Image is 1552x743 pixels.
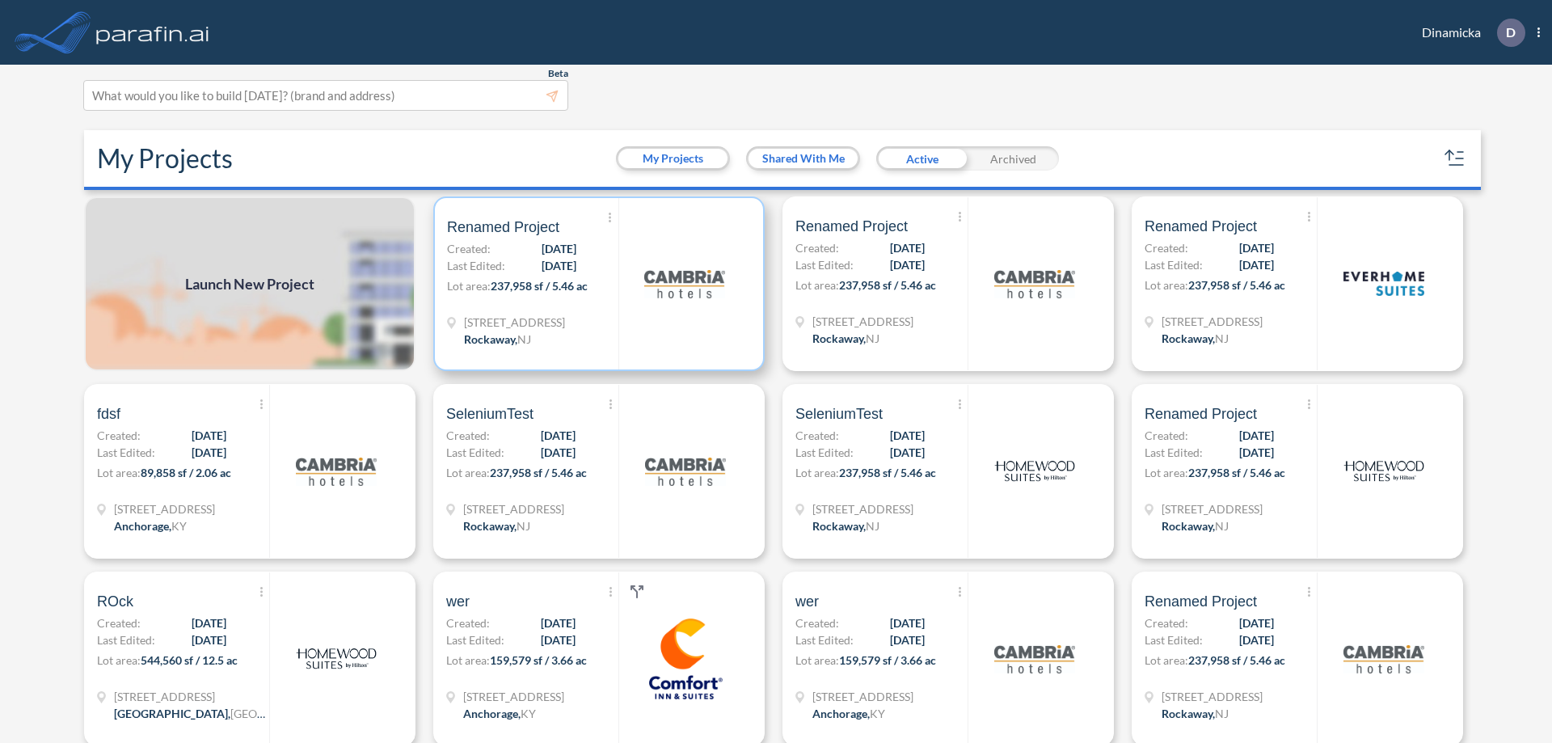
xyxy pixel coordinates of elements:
div: Rockaway, NJ [1162,330,1229,347]
span: NJ [517,519,530,533]
span: 237,958 sf / 5.46 ac [839,466,936,479]
span: Created: [1145,614,1188,631]
span: SeleniumTest [446,404,533,424]
span: [DATE] [192,631,226,648]
span: Lot area: [1145,653,1188,667]
img: logo [994,431,1075,512]
div: Anchorage, KY [463,705,536,722]
span: Rockaway , [812,331,866,345]
span: Last Edited: [97,444,155,461]
span: [DATE] [890,256,925,273]
span: [DATE] [542,240,576,257]
span: Lot area: [447,279,491,293]
span: [DATE] [890,444,925,461]
span: NJ [866,331,879,345]
div: Archived [968,146,1059,171]
span: NJ [517,332,531,346]
span: [GEOGRAPHIC_DATA] , [114,707,230,720]
span: Rockaway , [1162,707,1215,720]
span: Last Edited: [446,631,504,648]
span: [GEOGRAPHIC_DATA] [230,707,346,720]
span: Lot area: [795,466,839,479]
span: Last Edited: [447,257,505,274]
div: Rockaway, NJ [464,331,531,348]
a: fdsfCreated:[DATE]Last Edited:[DATE]Lot area:89,858 sf / 2.06 ac[STREET_ADDRESS]Anchorage,KYlogo [78,384,427,559]
span: Created: [97,614,141,631]
span: Anchorage , [114,519,171,533]
span: [DATE] [890,239,925,256]
span: Last Edited: [795,444,854,461]
span: 321 Mt Hope Ave [463,500,564,517]
span: 1790 Evergreen Rd [812,688,913,705]
span: Lot area: [795,653,839,667]
img: logo [296,618,377,699]
span: 1899 Evergreen Rd [114,500,215,517]
span: Rockaway , [812,519,866,533]
span: Rockaway , [1162,519,1215,533]
a: SeleniumTestCreated:[DATE]Last Edited:[DATE]Lot area:237,958 sf / 5.46 ac[STREET_ADDRESS]Rockaway... [427,384,776,559]
span: 544,560 sf / 12.5 ac [141,653,238,667]
span: Created: [1145,239,1188,256]
span: 237,958 sf / 5.46 ac [1188,278,1285,292]
img: logo [994,618,1075,699]
span: [DATE] [192,427,226,444]
span: [DATE] [890,631,925,648]
span: Lot area: [446,466,490,479]
span: 321 Mt Hope Ave [1162,500,1263,517]
span: 321 Mt Hope Ave [812,500,913,517]
span: Created: [795,239,839,256]
span: KY [870,707,885,720]
span: ROck [97,592,133,611]
span: 159,579 sf / 3.66 ac [490,653,587,667]
img: logo [645,618,726,699]
span: SeleniumTest [795,404,883,424]
img: logo [994,243,1075,324]
span: [DATE] [890,427,925,444]
img: logo [1343,431,1424,512]
span: Rockaway , [463,519,517,533]
div: Anchorage, KY [114,517,187,534]
div: Rockaway, NJ [1162,517,1229,534]
span: Renamed Project [447,217,559,237]
img: logo [296,431,377,512]
span: Lot area: [1145,466,1188,479]
span: Created: [1145,427,1188,444]
span: 321 Mt Hope Ave [464,314,565,331]
span: [DATE] [1239,256,1274,273]
div: Rockaway, NJ [463,517,530,534]
span: Lot area: [97,466,141,479]
p: D [1506,25,1516,40]
span: Created: [446,427,490,444]
span: KY [171,519,187,533]
img: logo [644,243,725,324]
div: Rockaway, NJ [812,517,879,534]
span: [DATE] [542,257,576,274]
span: 237,958 sf / 5.46 ac [491,279,588,293]
span: wer [795,592,819,611]
span: NJ [1215,519,1229,533]
span: NJ [1215,707,1229,720]
h2: My Projects [97,143,233,174]
span: [DATE] [192,614,226,631]
span: 237,958 sf / 5.46 ac [490,466,587,479]
span: Last Edited: [97,631,155,648]
button: sort [1442,146,1468,171]
span: NJ [1215,331,1229,345]
span: [DATE] [1239,427,1274,444]
span: Anchorage , [463,707,521,720]
span: Renamed Project [1145,217,1257,236]
span: [DATE] [1239,614,1274,631]
span: NJ [866,519,879,533]
span: Beta [548,67,568,80]
span: [DATE] [1239,631,1274,648]
span: 321 Mt Hope Ave [812,313,913,330]
span: [DATE] [541,427,576,444]
img: logo [1343,243,1424,324]
div: Houston, TX [114,705,268,722]
a: Renamed ProjectCreated:[DATE]Last Edited:[DATE]Lot area:237,958 sf / 5.46 ac[STREET_ADDRESS]Rocka... [427,196,776,371]
span: [DATE] [1239,444,1274,461]
span: Created: [97,427,141,444]
span: Last Edited: [1145,631,1203,648]
a: Renamed ProjectCreated:[DATE]Last Edited:[DATE]Lot area:237,958 sf / 5.46 ac[STREET_ADDRESS]Rocka... [1125,384,1474,559]
span: Renamed Project [1145,592,1257,611]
